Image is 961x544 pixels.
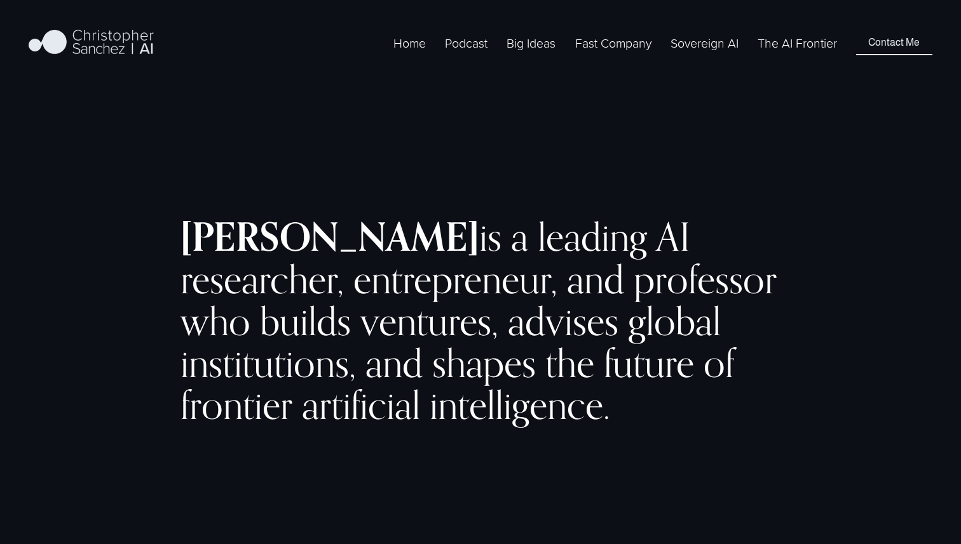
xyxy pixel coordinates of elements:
a: Home [393,33,426,53]
a: Contact Me [856,31,932,55]
a: Podcast [445,33,487,53]
a: The AI Frontier [758,33,837,53]
strong: [PERSON_NAME] [181,213,479,260]
a: folder dropdown [575,33,651,53]
span: Fast Company [575,34,651,51]
span: Big Ideas [507,34,555,51]
img: Christopher Sanchez | AI [29,27,154,59]
a: Sovereign AI [671,33,739,53]
a: folder dropdown [507,33,555,53]
h2: is a leading AI researcher, entrepreneur, and professor who builds ventures, advises global insti... [181,216,780,426]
